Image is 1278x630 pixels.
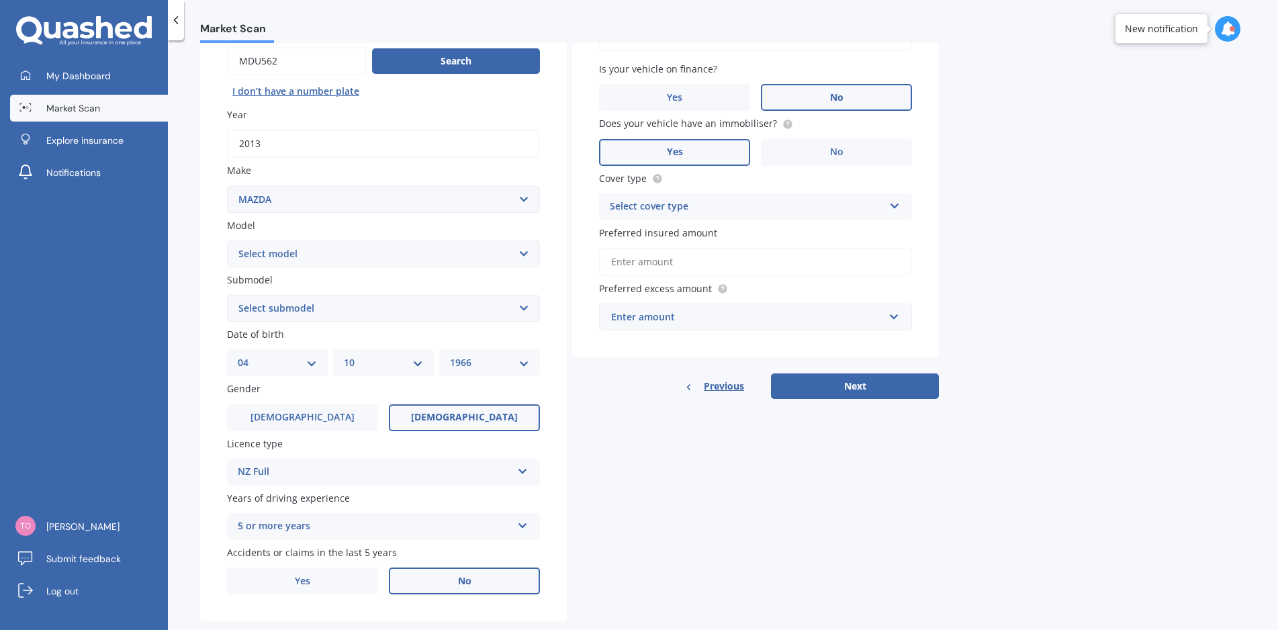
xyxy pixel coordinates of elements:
input: YYYY [227,130,540,158]
button: I don’t have a number plate [227,81,365,102]
span: Yes [667,92,682,103]
span: No [830,146,843,158]
span: Submodel [227,273,273,286]
span: Cover type [599,172,647,185]
span: Is your vehicle on finance? [599,62,717,75]
a: [PERSON_NAME] [10,513,168,540]
span: Make [227,165,251,177]
span: Market Scan [200,22,274,40]
span: Years of driving experience [227,492,350,504]
span: Date of birth [227,328,284,341]
a: Explore insurance [10,127,168,154]
span: Market Scan [46,101,100,115]
span: Year [227,108,247,121]
span: My Dashboard [46,69,111,83]
span: No [830,92,843,103]
span: No [458,576,471,587]
button: Search [372,48,540,74]
input: Enter amount [599,248,912,276]
span: [DEMOGRAPHIC_DATA] [411,412,518,423]
span: Previous [704,376,744,396]
button: Next [771,373,939,399]
div: New notification [1125,22,1198,36]
div: 5 or more years [238,519,512,535]
span: Notifications [46,166,101,179]
span: Does your vehicle have an immobiliser? [599,118,777,130]
a: My Dashboard [10,62,168,89]
span: Gender [227,383,261,396]
img: 17ce0f4dd245678d4f5a912e176ed60e [15,516,36,536]
span: Accidents or claims in the last 5 years [227,546,397,559]
div: Select cover type [610,199,884,215]
input: Enter plate number [227,47,367,75]
a: Log out [10,578,168,604]
span: Explore insurance [46,134,124,147]
span: Preferred excess amount [599,282,712,295]
span: Submit feedback [46,552,121,566]
span: Yes [667,146,683,158]
span: Licence type [227,437,283,450]
a: Market Scan [10,95,168,122]
span: Model [227,219,255,232]
span: Log out [46,584,79,598]
a: Submit feedback [10,545,168,572]
span: [DEMOGRAPHIC_DATA] [250,412,355,423]
a: Notifications [10,159,168,186]
span: Preferred insured amount [599,226,717,239]
span: Yes [295,576,310,587]
div: NZ Full [238,464,512,480]
div: Enter amount [611,310,884,324]
span: [PERSON_NAME] [46,520,120,533]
